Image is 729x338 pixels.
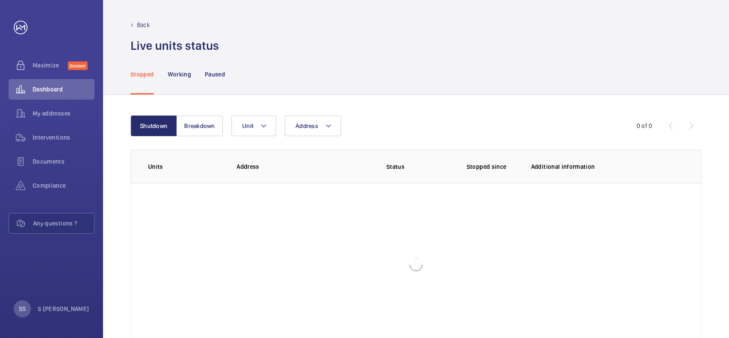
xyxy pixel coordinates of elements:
[33,181,94,190] span: Compliance
[33,219,94,228] span: Any questions ?
[131,116,177,136] button: Shutdown
[33,109,94,118] span: My addresses
[131,38,219,54] h1: Live units status
[176,116,223,136] button: Breakdown
[38,305,89,313] p: S [PERSON_NAME]
[33,61,68,70] span: Maximize
[19,305,26,313] p: SS
[344,162,447,171] p: Status
[531,162,684,171] p: Additional information
[467,162,517,171] p: Stopped since
[637,122,652,130] div: 0 of 0
[205,70,225,79] p: Paused
[33,157,94,166] span: Documents
[33,85,94,94] span: Dashboard
[295,122,318,129] span: Address
[148,162,223,171] p: Units
[33,133,94,142] span: Interventions
[167,70,191,79] p: Working
[68,61,88,70] span: Discover
[137,21,150,29] p: Back
[237,162,338,171] p: Address
[231,116,276,136] button: Unit
[242,122,253,129] span: Unit
[285,116,341,136] button: Address
[131,70,154,79] p: Stopped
